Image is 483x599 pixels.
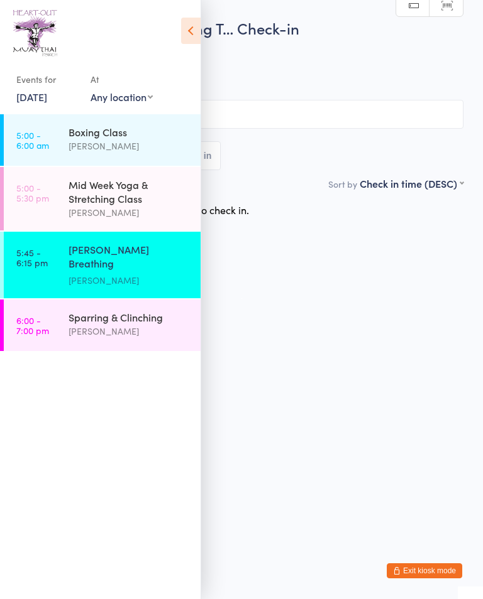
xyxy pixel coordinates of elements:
[69,310,190,324] div: Sparring & Clinching
[91,69,153,90] div: At
[16,247,48,267] time: 5:45 - 6:15 pm
[16,183,49,203] time: 5:00 - 5:30 pm
[16,315,49,335] time: 6:00 - 7:00 pm
[4,167,201,230] a: 5:00 -5:30 pmMid Week Yoga & Stretching Class[PERSON_NAME]
[19,70,464,82] span: Gym
[69,324,190,338] div: [PERSON_NAME]
[19,57,444,70] span: [PERSON_NAME]
[4,114,201,166] a: 5:00 -6:00 amBoxing Class[PERSON_NAME]
[4,299,201,351] a: 6:00 -7:00 pmSparring & Clinching[PERSON_NAME]
[19,100,464,129] input: Search
[13,9,57,57] img: Heart Out Muay Thai
[69,178,190,205] div: Mid Week Yoga & Stretching Class
[19,18,464,38] h2: [PERSON_NAME] Breathing T… Check-in
[69,205,190,220] div: [PERSON_NAME]
[69,242,190,273] div: [PERSON_NAME] Breathing Technique/Practice
[91,90,153,104] div: Any location
[16,130,49,150] time: 5:00 - 6:00 am
[387,563,462,578] button: Exit kiosk mode
[19,45,444,57] span: [DATE] 5:45pm
[69,125,190,139] div: Boxing Class
[69,139,190,153] div: [PERSON_NAME]
[328,178,357,190] label: Sort by
[16,90,47,104] a: [DATE]
[16,69,78,90] div: Events for
[4,232,201,298] a: 5:45 -6:15 pm[PERSON_NAME] Breathing Technique/Practice[PERSON_NAME]
[69,273,190,288] div: [PERSON_NAME]
[360,176,464,190] div: Check in time (DESC)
